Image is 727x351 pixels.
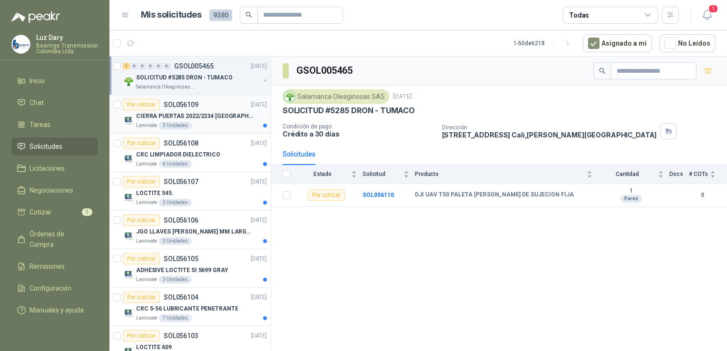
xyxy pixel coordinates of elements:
[251,331,267,341] p: [DATE]
[174,63,214,69] p: GSOL005465
[29,119,50,130] span: Tareas
[11,72,98,90] a: Inicio
[131,63,138,69] div: 0
[598,165,669,184] th: Cantidad
[669,165,689,184] th: Docs
[136,314,157,322] p: Laminate
[136,266,228,275] p: ADHESIVE LOCTITE SI 5699 GRAY
[123,230,134,241] img: Company Logo
[415,191,574,199] b: DJI UAV T50 PALETA [PERSON_NAME] DE SUJECION FIJA
[513,36,575,51] div: 1 - 50 de 6218
[141,8,202,22] h1: Mis solicitudes
[689,171,708,177] span: # COTs
[123,153,134,164] img: Company Logo
[583,34,652,52] button: Asignado a mi
[123,214,160,226] div: Por cotizar
[109,211,271,249] a: Por cotizarSOL056106[DATE] Company LogoJGO LLAVES [PERSON_NAME] MM LARGAS 4972M [PERSON_NAME]Lami...
[136,73,233,82] p: SOLICITUD #5285 DRON - TUMACO
[11,203,98,221] a: Cotizar1
[147,63,154,69] div: 0
[136,160,157,168] p: Laminate
[251,62,267,71] p: [DATE]
[136,112,255,121] p: CIERRA PUERTAS 2022/2234 [GEOGRAPHIC_DATA]
[29,207,51,217] span: Cotizar
[598,171,656,177] span: Cantidad
[136,199,157,206] p: Laminate
[139,63,146,69] div: 0
[296,63,354,78] h3: GSOL005465
[159,314,192,322] div: 7 Unidades
[29,141,62,152] span: Solicitudes
[285,91,295,102] img: Company Logo
[363,165,415,184] th: Solicitud
[123,99,160,110] div: Por cotizar
[689,165,727,184] th: # COTs
[415,165,598,184] th: Producto
[659,34,716,52] button: No Leídos
[164,101,198,108] p: SOL056109
[251,254,267,263] p: [DATE]
[123,137,160,149] div: Por cotizar
[164,255,198,262] p: SOL056105
[283,106,415,116] p: SOLICITUD #5285 DRON - TUMACO
[164,217,198,224] p: SOL056106
[29,283,71,293] span: Configuración
[123,176,160,187] div: Por cotizar
[283,130,434,138] p: Crédito a 30 días
[109,249,271,288] a: Por cotizarSOL056105[DATE] Company LogoADHESIVE LOCTITE SI 5699 GRAYLaminate3 Unidades
[109,172,271,211] a: Por cotizarSOL056107[DATE] Company LogoLOCTITE 545.Laminate2 Unidades
[36,43,98,54] p: Bearings Transmission Colombia Ltda
[164,178,198,185] p: SOL056107
[363,192,394,198] a: SOL056110
[251,139,267,148] p: [DATE]
[136,122,157,129] p: Laminate
[251,293,267,302] p: [DATE]
[109,95,271,134] a: Por cotizarSOL056109[DATE] Company LogoCIERRA PUERTAS 2022/2234 [GEOGRAPHIC_DATA]Laminate3 Unidades
[36,34,98,41] p: Luz Dary
[11,181,98,199] a: Negociaciones
[283,149,315,159] div: Solicitudes
[159,276,192,283] div: 3 Unidades
[123,253,160,264] div: Por cotizar
[109,134,271,172] a: Por cotizarSOL056108[DATE] Company LogoCRC LIMPIADOR DIELECTRICOLaminate4 Unidades
[708,4,718,13] span: 1
[164,332,198,339] p: SOL056103
[29,229,89,250] span: Órdenes de Compra
[136,276,157,283] p: Laminate
[136,189,174,198] p: LOCTITE 545.
[598,187,664,195] b: 1
[363,171,402,177] span: Solicitud
[29,185,73,195] span: Negociaciones
[136,237,157,245] p: Laminate
[29,76,45,86] span: Inicio
[159,237,192,245] div: 3 Unidades
[283,123,434,130] p: Condición de pago
[123,63,130,69] div: 1
[11,279,98,297] a: Configuración
[283,89,389,104] div: Salamanca Oleaginosas SAS
[136,227,255,236] p: JGO LLAVES [PERSON_NAME] MM LARGAS 4972M [PERSON_NAME]
[136,83,196,91] p: Salamanca Oleaginosas SAS
[164,140,198,146] p: SOL056108
[11,159,98,177] a: Licitaciones
[296,165,363,184] th: Estado
[569,10,589,20] div: Todas
[159,122,192,129] div: 3 Unidades
[620,195,642,203] div: Pares
[163,63,170,69] div: 0
[393,92,412,101] p: [DATE]
[12,35,30,53] img: Company Logo
[11,116,98,134] a: Tareas
[11,11,60,23] img: Logo peakr
[29,97,44,108] span: Chat
[11,94,98,112] a: Chat
[123,307,134,318] img: Company Logo
[123,330,160,341] div: Por cotizar
[415,171,585,177] span: Producto
[689,191,716,200] b: 0
[442,124,657,131] p: Dirección
[136,150,220,159] p: CRC LIMPIADOR DIELECTRICO
[251,177,267,186] p: [DATE]
[123,268,134,280] img: Company Logo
